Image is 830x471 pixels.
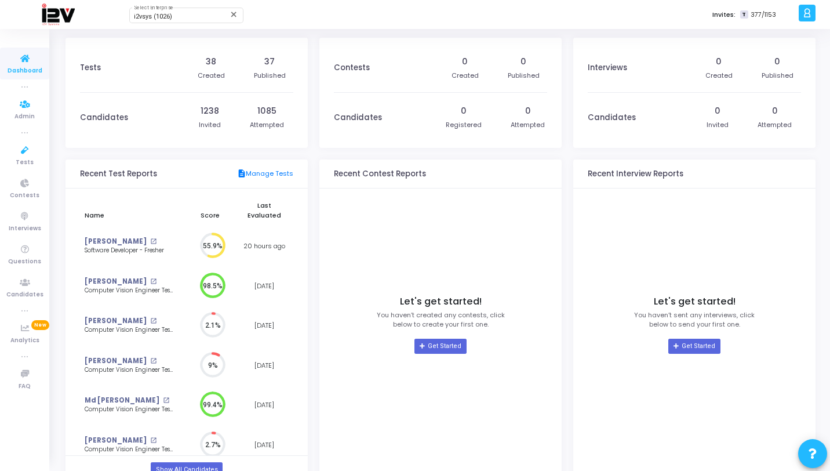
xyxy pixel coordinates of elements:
mat-icon: open_in_new [150,278,156,285]
h3: Candidates [588,113,636,122]
td: [DATE] [235,346,293,386]
div: Computer Vision Engineer Test- [PERSON_NAME][GEOGRAPHIC_DATA] [85,405,174,414]
div: 1085 [257,105,276,117]
span: T [740,10,748,19]
div: 0 [774,56,780,68]
mat-icon: Clear [230,10,239,19]
div: 0 [525,105,531,117]
div: 37 [264,56,275,68]
span: 377/1153 [751,10,776,20]
a: Get Started [668,339,720,354]
div: Registered [446,120,482,130]
h3: Contests [334,63,370,73]
span: Admin [14,112,35,122]
div: 0 [462,56,468,68]
td: [DATE] [235,385,293,425]
a: Manage Tests [237,169,293,179]
a: Get Started [414,339,466,354]
div: Attempted [511,120,545,130]
div: Created [705,71,733,81]
span: Contests [10,191,39,201]
p: You haven’t created any contests, click below to create your first one. [377,310,505,329]
h3: Recent Test Reports [80,169,157,179]
a: [PERSON_NAME] [85,356,147,366]
a: [PERSON_NAME] [85,316,147,326]
span: FAQ [19,382,31,392]
span: Interviews [9,224,41,234]
mat-icon: open_in_new [150,238,156,245]
div: Attempted [250,120,284,130]
div: Attempted [758,120,792,130]
div: Computer Vision Engineer Test- [PERSON_NAME][GEOGRAPHIC_DATA] [85,326,174,335]
div: 0 [715,105,720,117]
mat-icon: open_in_new [150,318,156,324]
mat-icon: description [237,169,246,179]
div: Created [198,71,225,81]
span: Tests [16,158,34,168]
a: Md [PERSON_NAME] [85,396,159,405]
mat-icon: open_in_new [150,437,156,444]
a: [PERSON_NAME] [85,237,147,247]
label: Invites: [712,10,736,20]
span: Dashboard [8,66,42,76]
div: 1238 [201,105,219,117]
div: Published [508,71,540,81]
div: Computer Vision Engineer Test- [PERSON_NAME][GEOGRAPHIC_DATA] [85,287,174,295]
a: [PERSON_NAME] [85,436,147,445]
span: Questions [8,257,41,267]
th: Score [184,194,235,226]
div: Invited [707,120,729,130]
div: Computer Vision Engineer Test- [PERSON_NAME][GEOGRAPHIC_DATA] [85,366,174,375]
div: 0 [461,105,467,117]
h3: Candidates [80,113,128,122]
h3: Interviews [588,63,627,73]
div: Created [452,71,479,81]
h3: Candidates [334,113,382,122]
div: Software Developer - Fresher [85,247,174,255]
td: [DATE] [235,425,293,465]
mat-icon: open_in_new [163,397,169,404]
td: [DATE] [235,306,293,346]
th: Last Evaluated [235,194,293,226]
h4: Let's get started! [654,296,736,307]
h3: Tests [80,63,101,73]
h4: Let's get started! [400,296,482,307]
div: 38 [206,56,216,68]
div: 0 [520,56,526,68]
mat-icon: open_in_new [150,358,156,364]
a: [PERSON_NAME] [85,277,147,287]
h3: Recent Contest Reports [334,169,426,179]
span: Candidates [6,290,43,300]
div: Invited [199,120,221,130]
span: New [31,320,49,330]
div: Computer Vision Engineer Test- [PERSON_NAME][GEOGRAPHIC_DATA] [85,445,174,454]
td: 20 hours ago [235,226,293,266]
div: Published [762,71,793,81]
th: Name [80,194,184,226]
div: 0 [772,105,778,117]
td: [DATE] [235,266,293,306]
h3: Recent Interview Reports [588,169,683,179]
span: Analytics [10,336,39,346]
p: You haven’t sent any interviews, click below to send your first one. [634,310,755,329]
span: i2vsys (1026) [134,13,172,20]
img: logo [41,3,75,26]
div: Published [254,71,286,81]
div: 0 [716,56,722,68]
